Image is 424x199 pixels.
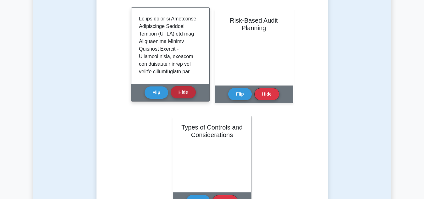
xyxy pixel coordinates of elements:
button: Hide [171,86,196,98]
h2: Risk-Based Audit Planning [223,17,285,32]
button: Hide [254,88,279,100]
button: Flip [228,88,252,100]
h2: Types of Controls and Considerations [181,124,244,139]
button: Flip [145,86,168,99]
